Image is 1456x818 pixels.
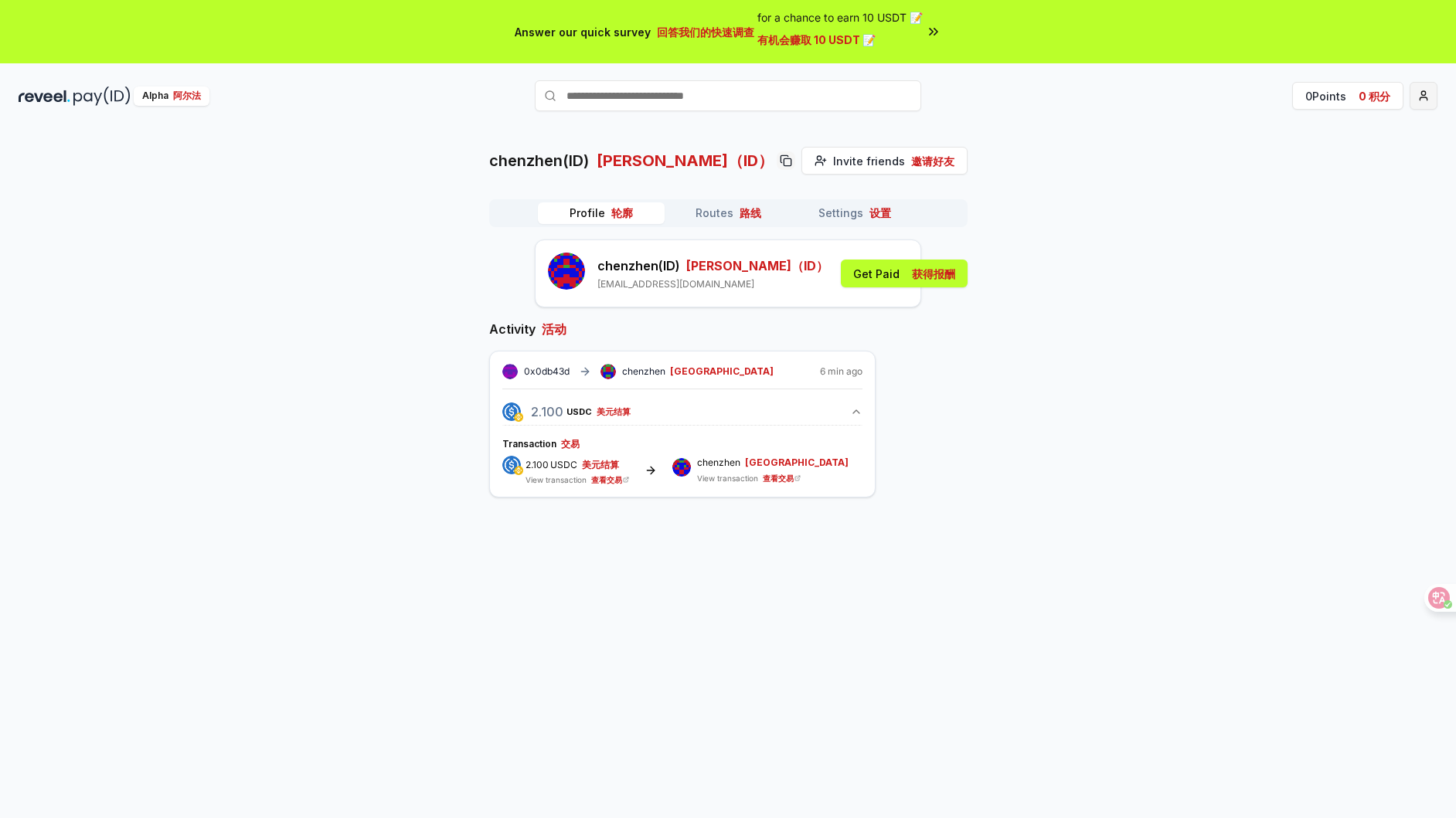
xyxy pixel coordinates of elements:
[173,90,201,101] font: 阿尔法
[757,9,923,54] span: for a chance to earn 10 USDT 📝
[791,202,918,224] button: Settings
[542,321,566,337] font: 活动
[1359,90,1390,103] font: 0 积分
[745,457,849,468] font: [GEOGRAPHIC_DATA]
[657,25,754,39] font: 回答我们的快速调查
[502,402,521,421] img: logo.png
[502,456,521,474] img: logo.png
[538,202,665,224] button: Profile
[526,475,622,484] a: View transaction 查看交易
[1292,82,1403,110] button: 0Points 0 积分
[820,365,862,378] span: 6 min ago
[611,206,633,219] font: 轮廓
[670,365,774,377] font: [GEOGRAPHIC_DATA]
[502,438,580,450] span: Transaction
[763,473,794,483] font: 查看交易
[597,256,828,275] p: chenzhen (ID)
[73,87,131,106] img: pay_id
[697,473,794,483] a: View transaction 查看交易
[19,87,70,106] img: reveel_dark
[582,459,619,470] font: 美元结算
[686,258,828,273] font: [PERSON_NAME]（ID）
[524,365,570,377] span: 0x0db43d
[597,278,828,290] p: [EMAIL_ADDRESS][DOMAIN_NAME]
[911,154,954,168] font: 邀请好友
[591,475,622,484] font: 查看交易
[597,151,774,170] font: [PERSON_NAME]（ID）
[502,425,862,484] div: 2.100USDC 美元结算
[561,438,580,450] font: 交易
[134,87,209,106] div: Alpha
[869,206,891,219] font: 设置
[526,459,549,470] span: 2.100
[912,267,955,280] font: 获得报酬
[515,24,754,40] span: Answer our quick survey
[514,412,523,422] img: logo.png
[514,466,523,475] img: logo.png
[489,150,774,171] p: chenzhen(ID)
[489,320,876,338] h2: Activity
[740,206,761,219] font: 路线
[841,260,968,287] button: Get Paid 获得报酬
[665,202,791,224] button: Routes
[550,460,619,470] span: USDC
[697,458,849,467] span: chenzhen
[502,399,862,425] button: 2.100USDC 美元结算
[757,33,876,46] font: 有机会赚取 10 USDT 📝
[801,147,968,175] button: Invite friends 邀请好友
[833,153,954,169] span: Invite friends
[622,365,774,378] span: chenzhen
